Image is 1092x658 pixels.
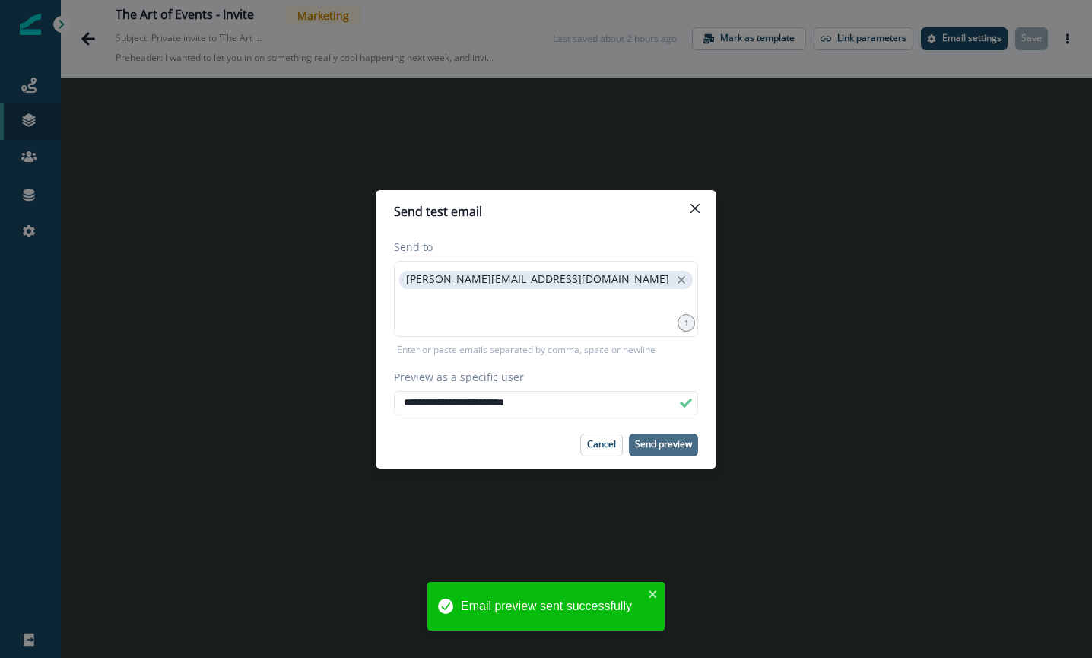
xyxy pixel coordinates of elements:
[394,369,689,385] label: Preview as a specific user
[674,272,689,288] button: close
[678,314,695,332] div: 1
[587,439,616,450] p: Cancel
[629,434,698,456] button: Send preview
[461,597,643,615] div: Email preview sent successfully
[580,434,623,456] button: Cancel
[394,343,659,357] p: Enter or paste emails separated by comma, space or newline
[394,202,482,221] p: Send test email
[648,588,659,600] button: close
[635,439,692,450] p: Send preview
[683,196,707,221] button: Close
[394,239,689,255] label: Send to
[406,273,669,286] p: [PERSON_NAME][EMAIL_ADDRESS][DOMAIN_NAME]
